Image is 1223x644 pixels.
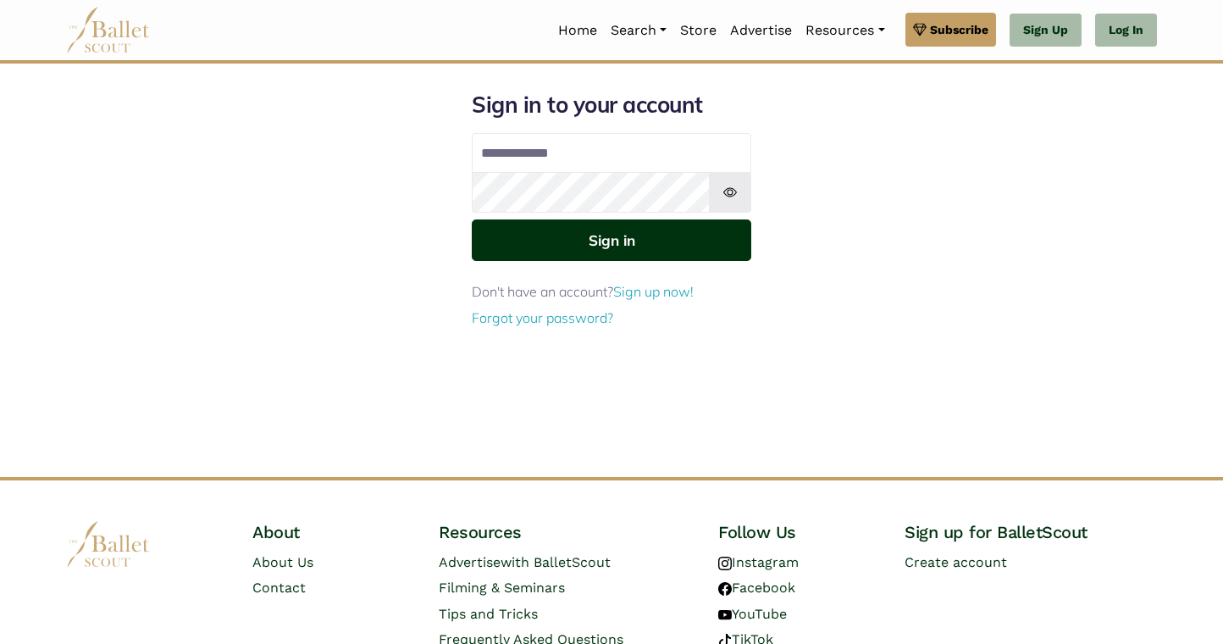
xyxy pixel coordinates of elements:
[905,13,996,47] a: Subscribe
[472,91,751,119] h1: Sign in to your account
[718,608,732,622] img: youtube logo
[718,554,799,570] a: Instagram
[718,580,795,596] a: Facebook
[252,580,306,596] a: Contact
[930,20,988,39] span: Subscribe
[472,219,751,261] button: Sign in
[252,521,412,543] h4: About
[718,582,732,596] img: facebook logo
[252,554,313,570] a: About Us
[472,281,751,303] p: Don't have an account?
[439,554,611,570] a: Advertisewith BalletScout
[673,13,723,48] a: Store
[723,13,799,48] a: Advertise
[501,554,611,570] span: with BalletScout
[718,557,732,570] img: instagram logo
[439,580,565,596] a: Filming & Seminars
[718,521,877,543] h4: Follow Us
[718,606,787,622] a: YouTube
[905,521,1157,543] h4: Sign up for BalletScout
[1095,14,1157,47] a: Log In
[1010,14,1082,47] a: Sign Up
[799,13,891,48] a: Resources
[439,606,538,622] a: Tips and Tricks
[472,309,613,326] a: Forgot your password?
[439,521,691,543] h4: Resources
[613,283,694,300] a: Sign up now!
[905,554,1007,570] a: Create account
[604,13,673,48] a: Search
[913,20,927,39] img: gem.svg
[66,521,151,568] img: logo
[551,13,604,48] a: Home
